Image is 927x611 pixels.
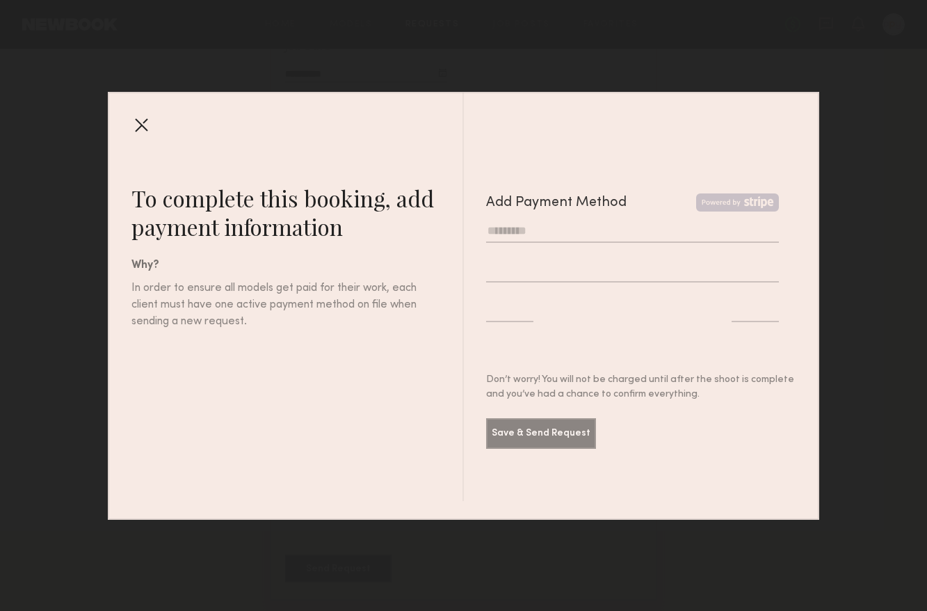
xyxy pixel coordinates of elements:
[131,280,418,330] div: In order to ensure all models get paid for their work, each client must have one active payment m...
[486,372,796,402] div: Don’t worry! You will not be charged until after the shoot is complete and you’ve had a chance to...
[486,264,780,277] iframe: Secure card number input frame
[732,303,779,317] iframe: Secure CVC input frame
[486,193,627,214] div: Add Payment Method
[486,303,533,317] iframe: Secure expiration date input frame
[131,257,462,274] div: Why?
[131,185,462,241] div: To complete this booking, add payment information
